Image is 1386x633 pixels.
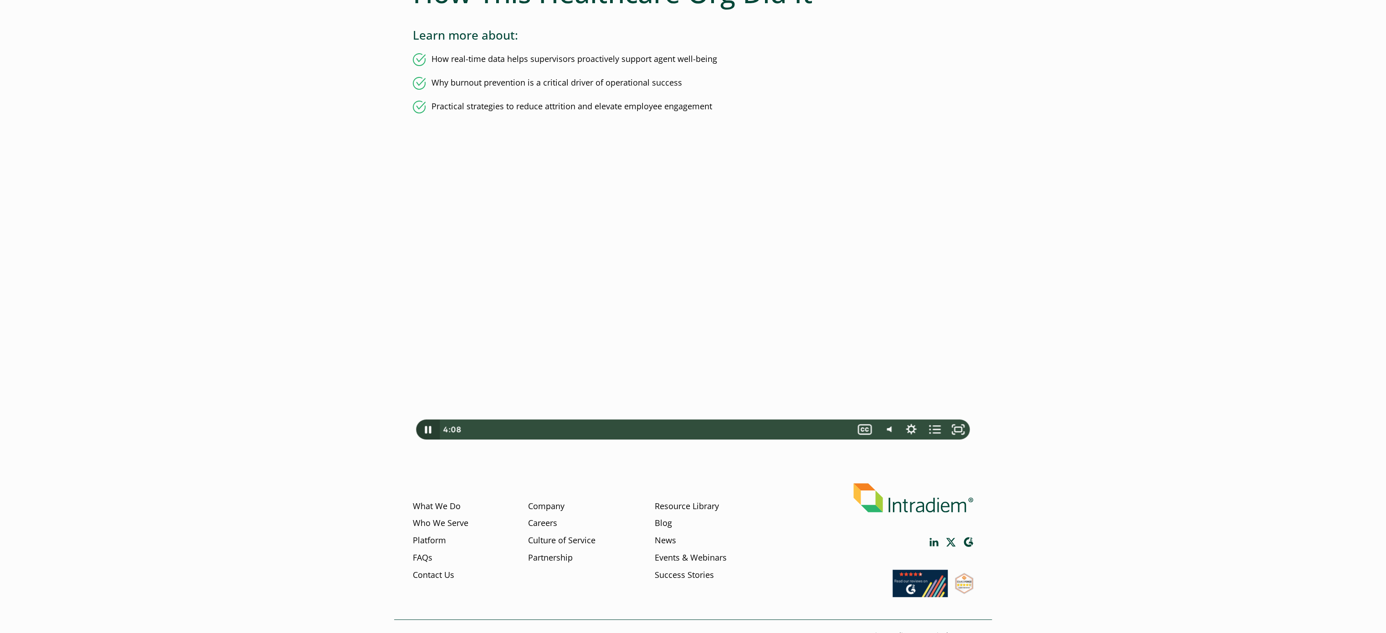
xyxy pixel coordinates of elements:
img: Intradiem [853,483,973,513]
h3: Learn more about: [413,28,973,42]
a: Link opens in a new window [893,588,948,599]
a: Company [528,500,564,512]
a: Careers [528,517,557,529]
a: FAQs [413,552,432,564]
a: Link opens in a new window [955,585,973,596]
li: How real-time data helps supervisors proactively support agent well-being [413,53,973,66]
a: Link opens in a new window [929,538,939,546]
a: News [655,535,676,546]
li: Practical strategies to reduce attrition and elevate employee engagement [413,101,973,113]
a: Partnership [528,552,572,564]
img: SourceForge User Reviews [955,573,973,594]
a: Resource Library [655,500,719,512]
a: Contact Us [413,569,454,581]
a: Link opens in a new window [963,537,973,547]
a: Platform [413,535,446,546]
a: Events & Webinars [655,552,727,564]
li: Why burnout prevention is a critical driver of operational success [413,77,973,90]
a: Who We Serve [413,517,468,529]
a: What We Do [413,500,461,512]
a: Success Stories [655,569,714,581]
a: Link opens in a new window [946,538,956,546]
a: Blog [655,517,672,529]
a: Culture of Service [528,535,595,546]
img: Read our reviews on G2 [893,570,948,597]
